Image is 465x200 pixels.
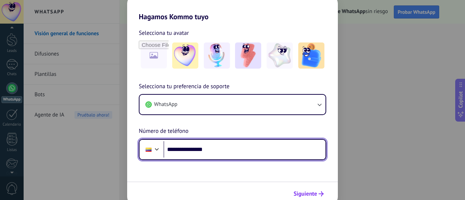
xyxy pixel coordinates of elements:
img: -3.jpeg [235,42,261,69]
button: Siguiente [290,188,327,200]
span: WhatsApp [154,101,177,108]
button: WhatsApp [139,95,325,114]
img: -1.jpeg [172,42,198,69]
span: Selecciona tu avatar [139,28,189,38]
img: -4.jpeg [267,42,293,69]
span: Siguiente [294,191,317,196]
span: Número de teléfono [139,127,189,136]
span: Selecciona tu preferencia de soporte [139,82,230,91]
img: -2.jpeg [204,42,230,69]
img: -5.jpeg [298,42,324,69]
div: Colombia: + 57 [142,142,155,157]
